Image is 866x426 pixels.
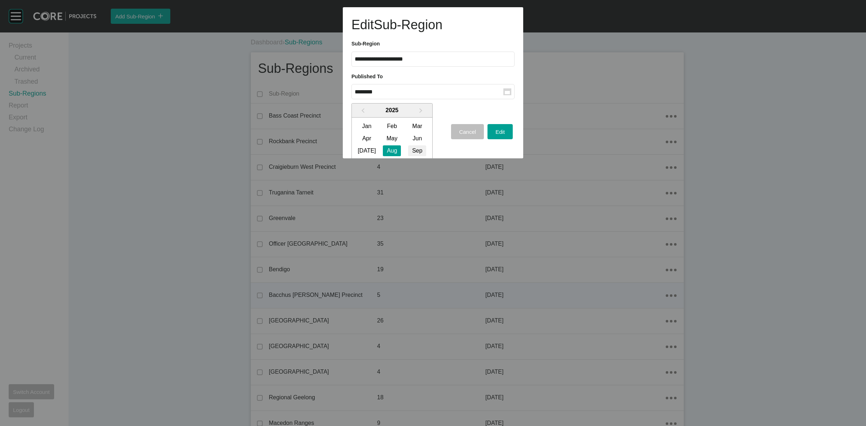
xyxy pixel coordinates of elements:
div: 2025 [352,104,432,118]
div: Choose August 2025 [383,145,401,156]
div: Choose October 2025 [358,158,376,168]
button: Edit [487,124,513,139]
button: Previous Year [357,105,368,117]
div: Choose April 2025 [358,133,376,144]
div: Choose March 2025 [408,121,426,132]
div: Choose November 2025 [383,158,401,168]
div: Choose December 2025 [408,158,426,168]
span: Edit [495,129,505,135]
button: Next Year [416,105,427,117]
div: Choose February 2025 [383,121,401,132]
div: Choose July 2025 [358,145,376,156]
label: Sub-Region [351,41,380,47]
div: Choose September 2025 [408,145,426,156]
label: Published To [351,74,383,79]
button: Cancel [451,124,484,139]
h1: Edit Sub-Region [351,16,515,34]
div: month 2025-08 [354,120,430,169]
div: Choose January 2025 [358,121,376,132]
div: Choose May 2025 [383,133,401,144]
span: Cancel [459,129,476,135]
div: Choose June 2025 [408,133,426,144]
